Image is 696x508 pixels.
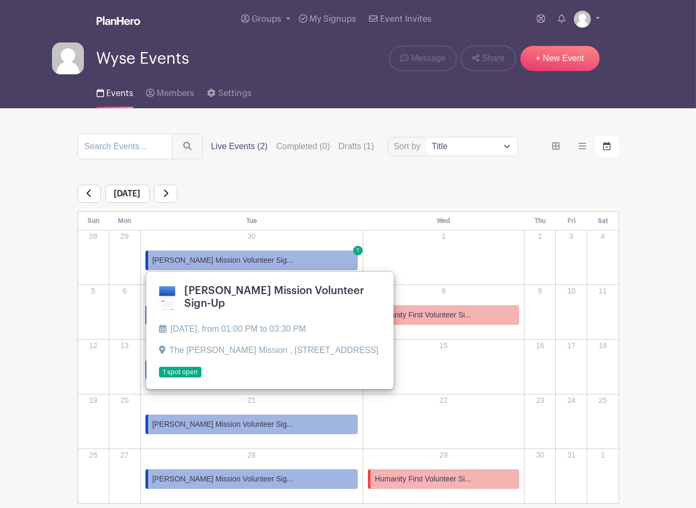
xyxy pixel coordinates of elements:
span: Event Invites [380,15,432,23]
span: Message [411,52,445,65]
span: [DATE] [105,185,150,203]
p: 12 [79,340,108,351]
a: Humanity First Volunteer Si... [368,305,519,325]
span: Settings [218,89,252,98]
p: 13 [110,340,140,351]
p: 8 [364,286,523,297]
p: 29 [110,231,140,242]
a: Share [461,46,515,71]
p: 30 [141,231,363,242]
th: Mon [109,212,140,230]
p: 20 [110,395,140,406]
p: 29 [364,450,523,461]
p: 24 [556,395,586,406]
p: 26 [79,450,108,461]
div: order and view [544,136,619,157]
p: 5 [79,286,108,297]
p: 28 [141,450,363,461]
span: Groups [252,15,281,23]
p: 11 [588,286,617,297]
p: 19 [79,395,108,406]
th: Fri [556,212,587,230]
label: Live Events (2) [211,140,268,153]
p: 27 [110,450,140,461]
p: 30 [525,450,555,461]
p: 21 [141,395,363,406]
p: 17 [556,340,586,351]
span: [PERSON_NAME] Mission Volunteer Sig... [152,255,293,266]
th: Sun [78,212,109,230]
a: + New Event [520,46,600,71]
p: 31 [556,450,586,461]
a: Humanity First Volunteer Si... [368,469,519,489]
span: Humanity First Volunteer Si... [375,309,471,321]
th: Thu [525,212,556,230]
p: 25 [588,395,617,406]
p: 14 [141,340,363,351]
p: 2 [525,231,555,242]
th: Sat [587,212,618,230]
p: 18 [588,340,617,351]
a: Message [389,46,457,71]
img: default-ce2991bfa6775e67f084385cd625a349d9dcbb7a52a09fb2fda1e96e2d18dcdb.png [574,11,591,28]
a: [PERSON_NAME] Mission Volunteer Sig... [145,415,358,434]
label: Sort by [394,140,424,153]
label: Drafts (1) [339,140,374,153]
span: Share [482,52,505,65]
p: 15 [364,340,523,351]
input: Search Events... [78,134,173,159]
span: Events [106,89,133,98]
span: 1 [353,246,363,255]
p: 16 [525,340,555,351]
label: Completed (0) [276,140,330,153]
p: 3 [556,231,586,242]
span: [PERSON_NAME] Mission Volunteer Sig... [152,419,293,430]
p: 22 [364,395,523,406]
span: Wyse Events [97,50,190,67]
p: 1 [364,231,523,242]
p: 28 [79,231,108,242]
span: My Signups [310,15,356,23]
p: 6 [110,286,140,297]
p: 23 [525,395,555,406]
span: Members [157,89,194,98]
a: Settings [207,74,251,108]
a: [PERSON_NAME] Mission Volunteer Sig... 1 [145,251,358,270]
p: 1 [588,450,617,461]
img: logo_white-6c42ec7e38ccf1d336a20a19083b03d10ae64f83f12c07503d8b9e83406b4c7d.svg [97,16,140,25]
a: Members [146,74,194,108]
p: 9 [525,286,555,297]
p: 7 [141,286,363,297]
div: filters [211,140,383,153]
img: default-ce2991bfa6775e67f084385cd625a349d9dcbb7a52a09fb2fda1e96e2d18dcdb.png [52,42,84,74]
p: 4 [588,231,617,242]
span: [PERSON_NAME] Mission Volunteer Sig... [152,473,293,485]
a: [PERSON_NAME] Mission Volunteer Sig... [145,469,358,489]
p: 10 [556,286,586,297]
span: Humanity First Volunteer Si... [375,473,471,485]
a: Events [97,74,133,108]
th: Tue [140,212,363,230]
th: Wed [363,212,525,230]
